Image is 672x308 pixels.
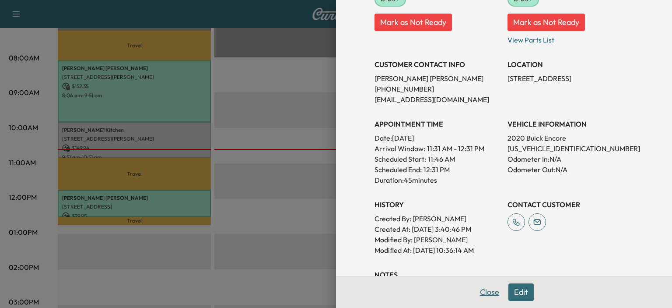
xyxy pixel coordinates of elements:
p: [PHONE_NUMBER] [374,84,500,94]
p: [US_VEHICLE_IDENTIFICATION_NUMBER] [507,143,633,154]
p: [STREET_ADDRESS] [507,73,633,84]
p: Arrival Window: [374,143,500,154]
button: Mark as Not Ready [507,14,585,31]
h3: NOTES [374,269,633,280]
p: 2020 Buick Encore [507,133,633,143]
p: Odometer Out: N/A [507,164,633,175]
p: Scheduled Start: [374,154,426,164]
h3: LOCATION [507,59,633,70]
h3: CUSTOMER CONTACT INFO [374,59,500,70]
p: Scheduled End: [374,164,422,175]
button: Mark as Not Ready [374,14,452,31]
p: Modified At : [DATE] 10:36:14 AM [374,245,500,255]
p: 11:46 AM [428,154,455,164]
button: Edit [508,283,534,301]
p: 12:31 PM [423,164,450,175]
p: Modified By : [PERSON_NAME] [374,234,500,245]
span: 11:31 AM - 12:31 PM [427,143,484,154]
h3: History [374,199,500,210]
p: [PERSON_NAME] [PERSON_NAME] [374,73,500,84]
h3: VEHICLE INFORMATION [507,119,633,129]
p: Created At : [DATE] 3:40:46 PM [374,224,500,234]
p: View Parts List [507,31,633,45]
h3: APPOINTMENT TIME [374,119,500,129]
p: [EMAIL_ADDRESS][DOMAIN_NAME] [374,94,500,105]
h3: CONTACT CUSTOMER [507,199,633,210]
p: Odometer In: N/A [507,154,633,164]
p: Created By : [PERSON_NAME] [374,213,500,224]
p: Duration: 45 minutes [374,175,500,185]
p: Date: [DATE] [374,133,500,143]
button: Close [474,283,505,301]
